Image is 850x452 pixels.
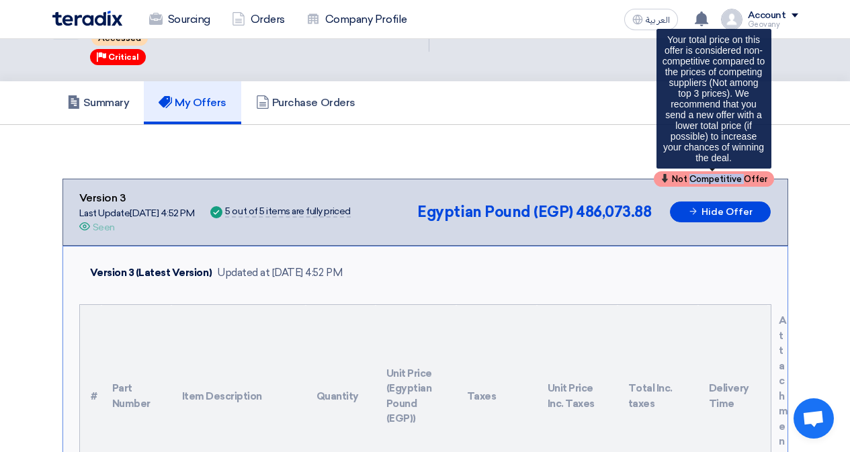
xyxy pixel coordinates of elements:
[748,10,786,21] div: Account
[225,207,350,218] div: 5 out of 5 items are fully priced
[144,81,241,124] a: My Offers
[794,398,834,439] div: Open chat
[241,81,370,124] a: Purchase Orders
[67,96,130,109] h5: Summary
[624,9,678,30] button: العربية
[417,203,572,221] span: Egyptian Pound (EGP)
[138,5,221,34] a: Sourcing
[93,220,115,234] div: Seen
[90,265,212,281] div: Version 3 (Latest Version)
[52,81,144,124] a: Summary
[217,265,342,281] div: Updated at [DATE] 4:52 PM
[221,5,296,34] a: Orders
[672,175,767,183] span: Not Competitive Offer
[721,9,742,30] img: profile_test.png
[159,96,226,109] h5: My Offers
[296,5,418,34] a: Company Profile
[670,201,771,222] button: Hide Offer
[256,96,355,109] h5: Purchase Orders
[656,29,771,169] div: Your total price on this offer is considered non-competitive compared to the prices of competing ...
[52,11,122,26] img: Teradix logo
[108,52,139,62] span: Critical
[646,15,670,25] span: العربية
[79,206,195,220] div: Last Update [DATE] 4:52 PM
[576,203,651,221] span: 486,073.88
[79,190,195,206] div: Version 3
[748,21,798,28] div: Geovany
